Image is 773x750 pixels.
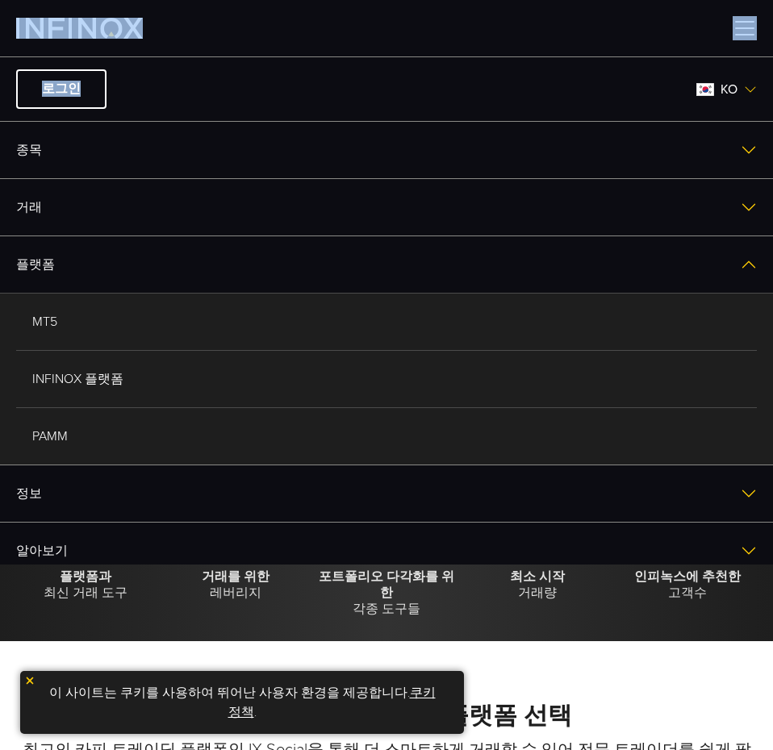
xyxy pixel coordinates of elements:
strong: 포트폴리오 다각화를 위한 [319,569,454,601]
strong: 인피녹스에 추천한 [634,569,741,585]
p: 최신 거래 도구 [16,569,155,601]
p: 각종 도구들 [317,569,456,617]
span: ko [714,80,744,99]
strong: 올바른 플랫폼 선택 [366,701,572,731]
strong: 거래를 위한 [202,569,270,585]
h2: 거래 과정 강화: [16,702,757,731]
a: 로그인 [16,69,107,109]
p: 레버리지 [167,569,306,601]
a: INFINOX 플랫폼 [16,351,757,407]
a: MT5 [16,294,757,350]
a: PAMM [16,408,757,465]
p: 거래량 [468,569,607,601]
strong: 플랫폼과 [60,569,111,585]
p: 이 사이트는 쿠키를 사용하여 뛰어난 사용자 환경을 제공합니다. . [28,679,456,726]
p: 고객수 [618,569,757,601]
img: yellow close icon [24,675,36,686]
strong: 최소 시작 [510,569,565,585]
